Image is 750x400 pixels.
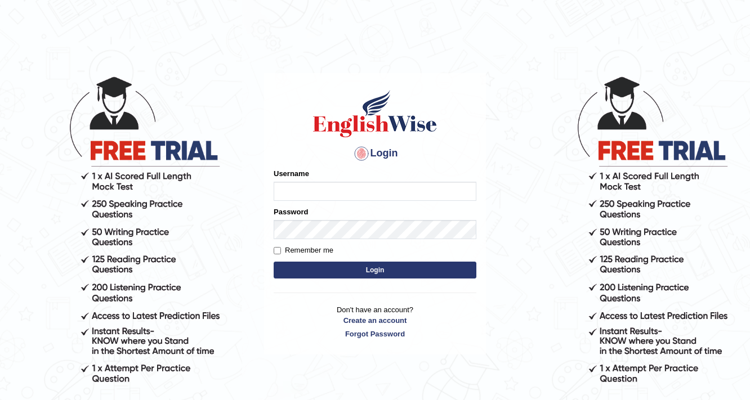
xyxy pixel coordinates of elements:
button: Login [274,262,476,278]
label: Username [274,168,309,179]
a: Forgot Password [274,329,476,339]
h4: Login [274,145,476,163]
label: Password [274,206,308,217]
input: Remember me [274,247,281,254]
p: Don't have an account? [274,304,476,339]
a: Create an account [274,315,476,326]
label: Remember me [274,245,333,256]
img: Logo of English Wise sign in for intelligent practice with AI [311,88,439,139]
